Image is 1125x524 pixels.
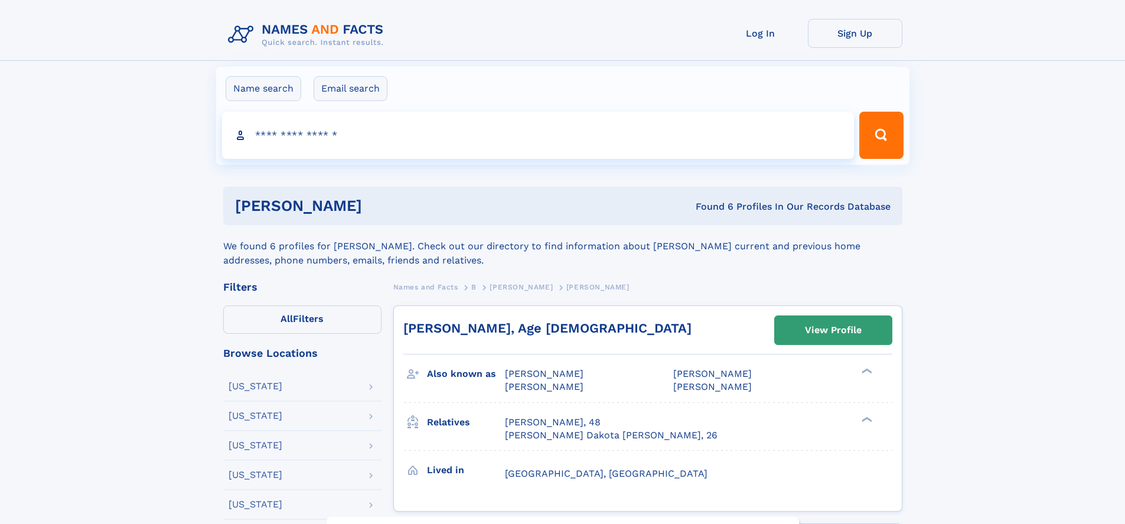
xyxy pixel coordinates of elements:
[393,279,458,294] a: Names and Facts
[427,460,505,480] h3: Lived in
[229,382,282,391] div: [US_STATE]
[427,364,505,384] h3: Also known as
[808,19,902,48] a: Sign Up
[223,282,381,292] div: Filters
[859,112,903,159] button: Search Button
[505,429,718,442] a: [PERSON_NAME] Dakota [PERSON_NAME], 26
[223,348,381,359] div: Browse Locations
[223,305,381,334] label: Filters
[229,500,282,509] div: [US_STATE]
[471,283,477,291] span: B
[314,76,387,101] label: Email search
[505,368,583,379] span: [PERSON_NAME]
[505,468,707,479] span: [GEOGRAPHIC_DATA], [GEOGRAPHIC_DATA]
[505,381,583,392] span: [PERSON_NAME]
[490,279,553,294] a: [PERSON_NAME]
[226,76,301,101] label: Name search
[775,316,892,344] a: View Profile
[229,411,282,421] div: [US_STATE]
[529,200,891,213] div: Found 6 Profiles In Our Records Database
[222,112,855,159] input: search input
[281,313,293,324] span: All
[505,416,601,429] a: [PERSON_NAME], 48
[566,283,630,291] span: [PERSON_NAME]
[859,415,873,423] div: ❯
[229,441,282,450] div: [US_STATE]
[805,317,862,344] div: View Profile
[673,368,752,379] span: [PERSON_NAME]
[229,470,282,480] div: [US_STATE]
[223,225,902,268] div: We found 6 profiles for [PERSON_NAME]. Check out our directory to find information about [PERSON_...
[223,19,393,51] img: Logo Names and Facts
[471,279,477,294] a: B
[427,412,505,432] h3: Relatives
[713,19,808,48] a: Log In
[490,283,553,291] span: [PERSON_NAME]
[235,198,529,213] h1: [PERSON_NAME]
[859,367,873,375] div: ❯
[673,381,752,392] span: [PERSON_NAME]
[403,321,692,336] a: [PERSON_NAME], Age [DEMOGRAPHIC_DATA]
